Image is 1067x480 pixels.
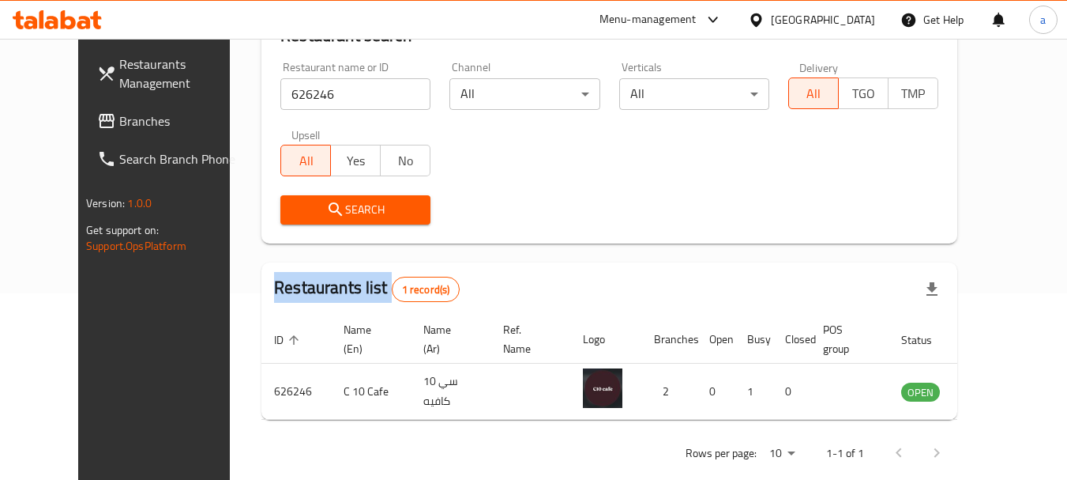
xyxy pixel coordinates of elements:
span: Branches [119,111,244,130]
span: TMP [895,82,932,105]
p: Rows per page: [686,444,757,463]
div: All [619,78,769,110]
span: Name (Ar) [423,320,472,358]
a: Search Branch Phone [85,140,257,178]
input: Search for restaurant name or ID.. [280,78,430,110]
span: Yes [337,149,374,172]
span: All [287,149,325,172]
span: Search Branch Phone [119,149,244,168]
td: 0 [697,364,735,420]
div: OPEN [901,383,940,402]
td: 1 [735,364,772,420]
a: Support.OpsPlatform [86,236,186,256]
span: All [795,82,832,105]
button: All [788,77,839,109]
button: No [380,145,430,176]
th: Closed [772,316,810,364]
p: 1-1 of 1 [826,444,864,463]
div: [GEOGRAPHIC_DATA] [771,11,875,28]
label: Delivery [799,62,839,73]
table: enhanced table [261,316,1026,420]
span: Status [901,331,952,350]
button: TMP [888,77,938,109]
td: C 10 Cafe [331,364,411,420]
button: Yes [330,145,381,176]
span: 1 record(s) [393,282,460,297]
div: Total records count [392,277,460,302]
span: Version: [86,193,125,214]
th: Busy [735,316,772,364]
button: All [280,145,331,176]
span: 1.0.0 [127,193,152,214]
h2: Restaurants list [274,276,460,302]
button: TGO [838,77,889,109]
button: Search [280,195,430,225]
div: All [449,78,599,110]
a: Branches [85,102,257,140]
th: Branches [641,316,697,364]
span: a [1040,11,1046,28]
div: Rows per page: [763,442,801,466]
th: Logo [570,316,641,364]
span: Ref. Name [503,320,551,358]
span: OPEN [901,384,940,402]
span: No [387,149,424,172]
th: Open [697,316,735,364]
div: Export file [913,270,951,308]
a: Restaurants Management [85,45,257,102]
label: Upsell [291,129,321,140]
span: Name (En) [344,320,392,358]
span: TGO [845,82,882,105]
td: 626246 [261,364,331,420]
span: Restaurants Management [119,55,244,93]
h2: Restaurant search [280,24,938,47]
span: Get support on: [86,220,159,240]
td: 2 [641,364,697,420]
span: Search [293,200,418,220]
div: Menu-management [599,10,697,29]
img: C 10 Cafe [583,369,622,408]
span: POS group [823,320,870,358]
td: 0 [772,364,810,420]
td: سي 10 كافيه [411,364,490,420]
span: ID [274,331,304,350]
